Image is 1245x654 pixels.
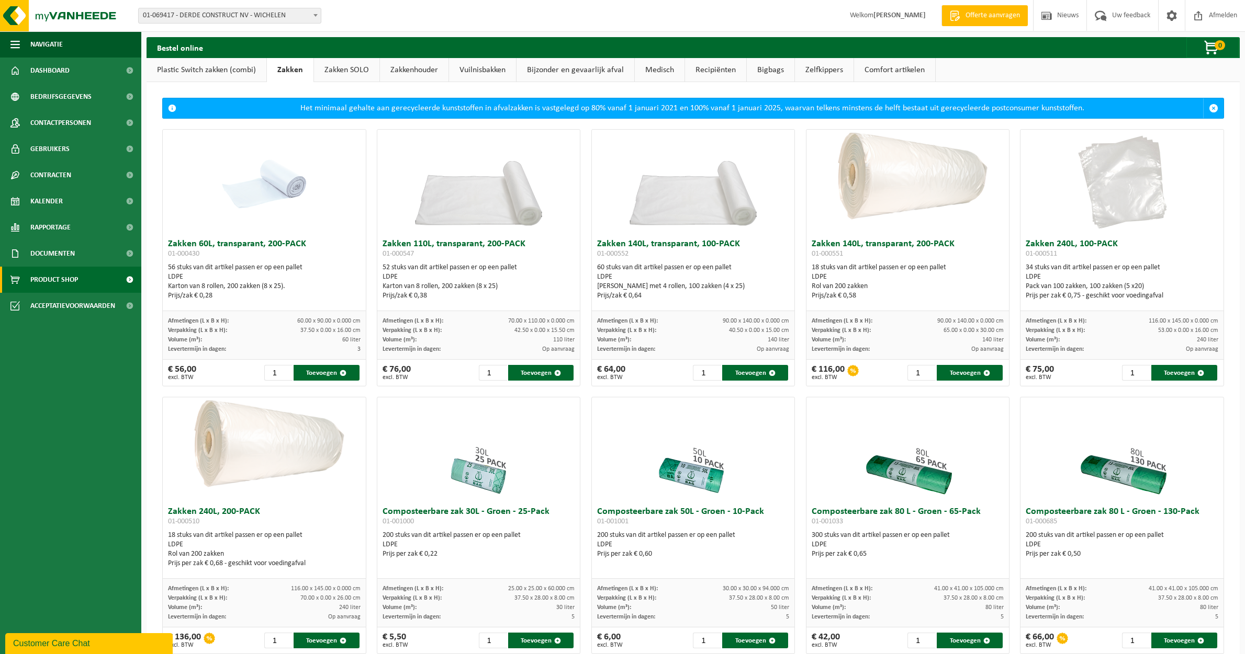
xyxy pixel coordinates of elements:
[937,318,1004,324] span: 90.00 x 140.00 x 0.000 cm
[30,162,71,188] span: Contracten
[380,58,448,82] a: Zakkenhouder
[168,518,199,525] span: 01-000510
[1026,346,1084,352] span: Levertermijn in dagen:
[597,642,623,648] span: excl. BTW
[168,586,229,592] span: Afmetingen (L x B x H):
[812,337,846,343] span: Volume (m³):
[383,614,441,620] span: Levertermijn in dagen:
[479,633,507,648] input: 1
[168,633,201,648] div: € 136,00
[592,130,794,231] img: 01-000552
[168,374,196,381] span: excl. BTW
[641,397,745,502] img: 01-001001
[1001,614,1004,620] span: 5
[597,263,789,301] div: 60 stuks van dit artikel passen er op een pallet
[1026,614,1084,620] span: Levertermijn in dagen:
[812,614,870,620] span: Levertermijn in dagen:
[1026,365,1054,381] div: € 75,00
[944,327,1004,334] span: 65.00 x 0.00 x 30.00 cm
[1149,586,1218,592] span: 41.00 x 41.00 x 105.000 cm
[300,595,361,601] span: 70.00 x 0.00 x 26.00 cm
[812,318,872,324] span: Afmetingen (L x B x H):
[168,346,226,352] span: Levertermijn in dagen:
[1026,595,1085,601] span: Verpakking (L x B x H):
[1026,540,1218,549] div: LDPE
[597,614,655,620] span: Levertermijn in dagen:
[294,633,360,648] button: Toevoegen
[812,282,1004,291] div: Rol van 200 zakken
[383,365,411,381] div: € 76,00
[294,365,360,381] button: Toevoegen
[1070,130,1174,234] img: 01-000511
[168,250,199,258] span: 01-000430
[597,507,789,528] h3: Composteerbare zak 50L - Groen - 10-Pack
[812,633,840,648] div: € 42,00
[597,374,625,381] span: excl. BTW
[937,365,1003,381] button: Toevoegen
[597,633,623,648] div: € 6,00
[383,291,575,301] div: Prijs/zak € 0,38
[291,586,361,592] span: 116.00 x 145.00 x 0.000 cm
[147,37,214,58] h2: Bestel online
[812,250,843,258] span: 01-000551
[383,507,575,528] h3: Composteerbare zak 30L - Groen - 25-Pack
[1200,604,1218,611] span: 80 liter
[757,346,789,352] span: Op aanvraag
[597,604,631,611] span: Volume (m³):
[30,58,70,84] span: Dashboard
[812,365,845,381] div: € 116,00
[855,397,960,502] img: 01-001033
[383,604,417,611] span: Volume (m³):
[300,327,361,334] span: 37.50 x 0.00 x 16.00 cm
[907,633,936,648] input: 1
[267,58,313,82] a: Zakken
[168,531,360,568] div: 18 stuks van dit artikel passen er op een pallet
[168,559,360,568] div: Prijs per zak € 0,68 - geschikt voor voedingafval
[383,239,575,260] h3: Zakken 110L, transparant, 200-PACK
[30,110,91,136] span: Contactpersonen
[168,327,227,334] span: Verpakking (L x B x H):
[212,130,317,234] img: 01-000430
[1026,633,1054,648] div: € 66,00
[30,267,78,293] span: Product Shop
[1026,586,1086,592] span: Afmetingen (L x B x H):
[812,549,1004,559] div: Prijs per zak € 0,65
[168,549,360,559] div: Rol van 200 zakken
[941,5,1028,26] a: Offerte aanvragen
[30,293,115,319] span: Acceptatievoorwaarden
[314,58,379,82] a: Zakken SOLO
[1026,282,1218,291] div: Pack van 100 zakken, 100 zakken (5 x20)
[139,8,321,23] span: 01-069417 - DERDE CONSTRUCT NV - WICHELEN
[1026,507,1218,528] h3: Composteerbare zak 80 L - Groen - 130-Pack
[854,58,935,82] a: Comfort artikelen
[597,318,658,324] span: Afmetingen (L x B x H):
[1026,642,1054,648] span: excl. BTW
[597,531,789,559] div: 200 stuks van dit artikel passen er op een pallet
[1186,346,1218,352] span: Op aanvraag
[30,136,70,162] span: Gebruikers
[1151,633,1217,648] button: Toevoegen
[182,98,1203,118] div: Het minimaal gehalte aan gerecycleerde kunststoffen in afvalzakken is vastgelegd op 80% vanaf 1 j...
[1026,549,1218,559] div: Prijs per zak € 0,50
[556,604,575,611] span: 30 liter
[168,272,360,282] div: LDPE
[553,337,575,343] span: 110 liter
[597,586,658,592] span: Afmetingen (L x B x H):
[168,365,196,381] div: € 56,00
[597,346,655,352] span: Levertermijn in dagen:
[729,595,789,601] span: 37.50 x 28.00 x 8.00 cm
[1158,595,1218,601] span: 37.50 x 28.00 x 8.00 cm
[1197,337,1218,343] span: 240 liter
[383,633,408,648] div: € 5,50
[508,318,575,324] span: 70.00 x 110.00 x 0.000 cm
[383,346,441,352] span: Levertermijn in dagen:
[1186,37,1239,58] button: 0
[1026,291,1218,301] div: Prijs per zak € 0,75 - geschikt voor voedingafval
[383,327,442,334] span: Verpakking (L x B x H):
[982,337,1004,343] span: 140 liter
[163,397,365,499] img: 01-000510
[812,239,1004,260] h3: Zakken 140L, transparant, 200-PACK
[383,337,417,343] span: Volume (m³):
[812,531,1004,559] div: 300 stuks van dit artikel passen er op een pallet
